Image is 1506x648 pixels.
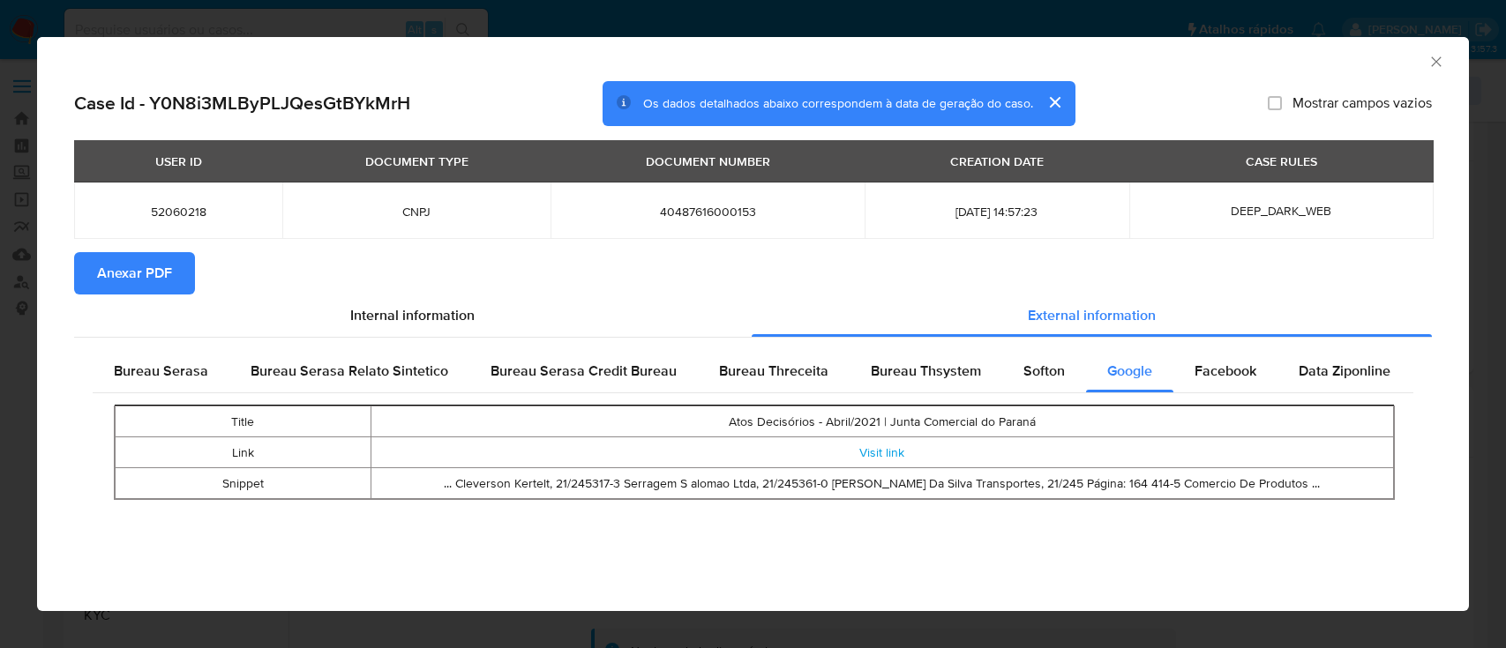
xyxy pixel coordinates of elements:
[251,361,448,381] span: Bureau Serasa Relato Sintetico
[1427,53,1443,69] button: Fechar a janela
[859,443,904,461] a: Visit link
[491,361,677,381] span: Bureau Serasa Credit Bureau
[93,350,1413,392] div: Detailed external info
[643,94,1033,112] span: Os dados detalhados abaixo correspondem à data de geração do caso.
[1033,81,1075,123] button: cerrar
[74,252,195,294] button: Anexar PDF
[95,204,261,220] span: 52060218
[1107,361,1152,381] span: Google
[1023,361,1065,381] span: Softon
[871,361,981,381] span: Bureau Thsystem
[635,146,781,176] div: DOCUMENT NUMBER
[74,92,410,115] h2: Case Id - Y0N8i3MLByPLJQesGtBYkMrH
[97,254,172,293] span: Anexar PDF
[115,468,371,499] td: Snippet
[719,361,828,381] span: Bureau Threceita
[303,204,529,220] span: CNPJ
[355,146,479,176] div: DOCUMENT TYPE
[1231,202,1331,220] span: DEEP_DARK_WEB
[114,361,208,381] span: Bureau Serasa
[1268,96,1282,110] input: Mostrar campos vazios
[145,146,213,176] div: USER ID
[940,146,1054,176] div: CREATION DATE
[350,305,475,325] span: Internal information
[74,294,1432,337] div: Detailed info
[115,437,371,468] td: Link
[1292,94,1432,112] span: Mostrar campos vazios
[371,406,1393,437] td: Atos Decisórios - Abril/2021 | Junta Comercial do Paraná
[886,204,1108,220] span: [DATE] 14:57:23
[1299,361,1390,381] span: Data Ziponline
[115,406,371,437] td: Title
[37,37,1469,611] div: closure-recommendation-modal
[371,468,1393,499] td: ... Cleverson Kertelt, 21/245317-3 Serragem S alomao Ltda, 21/245361-0 [PERSON_NAME] Da Silva Tra...
[1235,146,1328,176] div: CASE RULES
[1028,305,1156,325] span: External information
[572,204,843,220] span: 40487616000153
[1195,361,1256,381] span: Facebook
